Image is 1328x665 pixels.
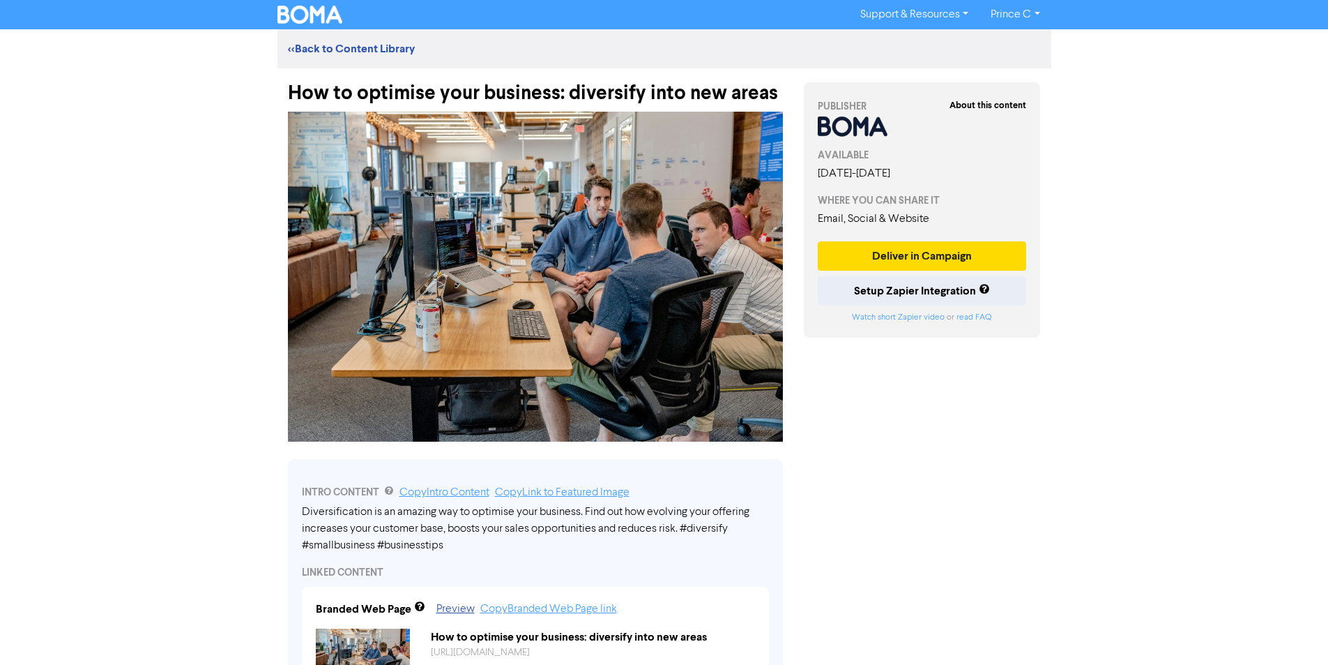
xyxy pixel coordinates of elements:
div: LINKED CONTENT [302,565,769,580]
a: Preview [436,604,475,615]
div: PUBLISHER [818,99,1027,114]
div: or [818,311,1027,324]
button: Setup Zapier Integration [818,276,1027,306]
div: Email, Social & Website [818,211,1027,227]
a: <<Back to Content Library [288,42,415,56]
div: https://public2.bomamarketing.com/cp/2xAQMf7uPrzfCunNqBVAfg?sa=EOxpf6Fk [420,645,765,660]
div: Branded Web Page [316,601,411,618]
a: Copy Branded Web Page link [480,604,617,615]
a: Copy Link to Featured Image [495,487,629,498]
div: [DATE] - [DATE] [818,165,1027,182]
div: Diversification is an amazing way to optimise your business. Find out how evolving your offering ... [302,504,769,554]
a: [URL][DOMAIN_NAME] [431,648,530,657]
a: Copy Intro Content [399,487,489,498]
a: read FAQ [956,313,991,322]
div: How to optimise your business: diversify into new areas [420,629,765,645]
div: INTRO CONTENT [302,484,769,501]
div: How to optimise your business: diversify into new areas [288,68,783,105]
a: Watch short Zapier video [852,313,945,322]
a: Support & Resources [849,3,979,26]
button: Deliver in Campaign [818,241,1027,271]
div: AVAILABLE [818,148,1027,163]
a: Prince C [979,3,1051,26]
div: WHERE YOU CAN SHARE IT [818,193,1027,208]
strong: About this content [949,100,1026,111]
iframe: Chat Widget [1258,598,1328,665]
img: BOMA Logo [277,6,343,24]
